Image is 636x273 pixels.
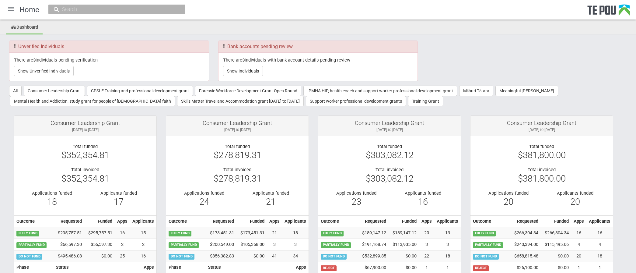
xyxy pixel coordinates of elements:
th: Applicants [586,215,613,227]
div: Total invoiced [171,167,304,172]
div: $278,819.31 [171,152,304,158]
div: Applications funded [23,190,81,196]
div: Consumer Leadership Grant [171,120,304,126]
td: 16 [571,227,586,239]
span: DO NOT FUND [473,254,499,259]
span: FULLY FUND [169,231,191,236]
b: 3 [242,57,245,63]
td: $266,304.34 [541,227,571,239]
td: $532,899.85 [357,250,389,262]
th: Apps [115,215,130,227]
div: $381,800.00 [475,152,608,158]
div: 16 [394,199,452,204]
div: 20 [546,199,604,204]
th: Apps [267,215,282,227]
td: 25 [115,250,130,262]
div: 17 [90,199,147,204]
div: Total funded [171,144,304,149]
td: $266,304.34 [509,227,541,239]
th: Outcome [318,215,357,227]
button: CPSLE Training and professional development grant [87,86,193,96]
span: PARTIALLY FUND [321,242,351,248]
div: Applications funded [480,190,537,196]
span: DO NOT FUND [321,254,347,259]
td: 3 [282,239,309,250]
div: Applicants funded [546,190,604,196]
div: $381,800.00 [475,176,608,181]
th: Requested [53,215,84,227]
span: PARTIALLY FUND [169,242,199,248]
div: Applications funded [327,190,385,196]
td: $56,597.30 [84,239,115,250]
div: [DATE] to [DATE] [19,127,152,133]
td: $200,549.00 [205,239,236,250]
td: 3 [267,239,282,250]
td: 34 [282,250,309,262]
button: Meaningful [PERSON_NAME] [495,86,558,96]
td: $0.00 [389,250,419,262]
td: 20 [419,227,434,239]
div: Total funded [323,144,456,149]
button: Show Individuals [223,66,263,76]
th: Funded [84,215,115,227]
td: 3 [434,239,461,250]
div: Total invoiced [19,167,152,172]
div: $352,354.81 [19,152,152,158]
th: Requested [509,215,541,227]
button: Mental Health and Addiction, study grant for people of [DEMOGRAPHIC_DATA] faith [10,96,175,106]
td: 3 [419,239,434,250]
span: DO NOT FUND [169,254,194,259]
div: Consumer Leadership Grant [323,120,456,126]
div: [DATE] to [DATE] [475,127,608,133]
td: $173,451.31 [236,227,267,239]
button: IPMHA HIP, health coach and support worker professional development grant [303,86,457,96]
td: $856,382.83 [205,250,236,262]
div: 24 [175,199,233,204]
span: FULLY FUND [321,231,344,236]
td: $189,147.12 [357,227,389,239]
div: Applicants funded [90,190,147,196]
td: $105,368.00 [236,239,267,250]
td: $295,757.51 [84,227,115,239]
button: Skills Matter Travel and Accommodation grant [DATE] to [DATE] [177,96,304,106]
th: Applicants [434,215,461,227]
td: 2 [130,239,156,250]
h3: Bank accounts pending review [223,44,413,49]
div: Total invoiced [475,167,608,172]
td: 22 [419,250,434,262]
th: Funded [389,215,419,227]
span: REJECT [321,265,337,271]
div: Total funded [19,144,152,149]
button: All [9,86,22,96]
td: 18 [434,250,461,262]
div: $278,819.31 [171,176,304,181]
th: Funded [541,215,571,227]
td: $113,935.00 [389,239,419,250]
th: Outcome [14,215,53,227]
div: [DATE] to [DATE] [323,127,456,133]
div: $352,354.81 [19,176,152,181]
span: REJECT [473,265,489,271]
div: [DATE] to [DATE] [171,127,304,133]
div: 18 [23,199,81,204]
span: DO NOT FUND [16,254,42,259]
td: 18 [586,250,613,262]
td: $189,147.12 [389,227,419,239]
th: Applicants [282,215,309,227]
p: There are individuals pending verification [14,57,204,63]
td: 2 [115,239,130,250]
div: Consumer Leadership Grant [475,120,608,126]
div: Applications funded [175,190,233,196]
button: Show Unverified Individuals [14,66,74,76]
button: Training Grant [408,96,443,106]
div: 20 [480,199,537,204]
td: 20 [571,250,586,262]
div: $303,082.12 [323,152,456,158]
div: Consumer Leadership Grant [19,120,152,126]
td: $658,815.48 [509,250,541,262]
td: 4 [586,239,613,250]
td: $240,394.00 [509,239,541,250]
span: FULLY FUND [473,231,496,236]
td: $0.00 [84,250,115,262]
th: Requested [205,215,236,227]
